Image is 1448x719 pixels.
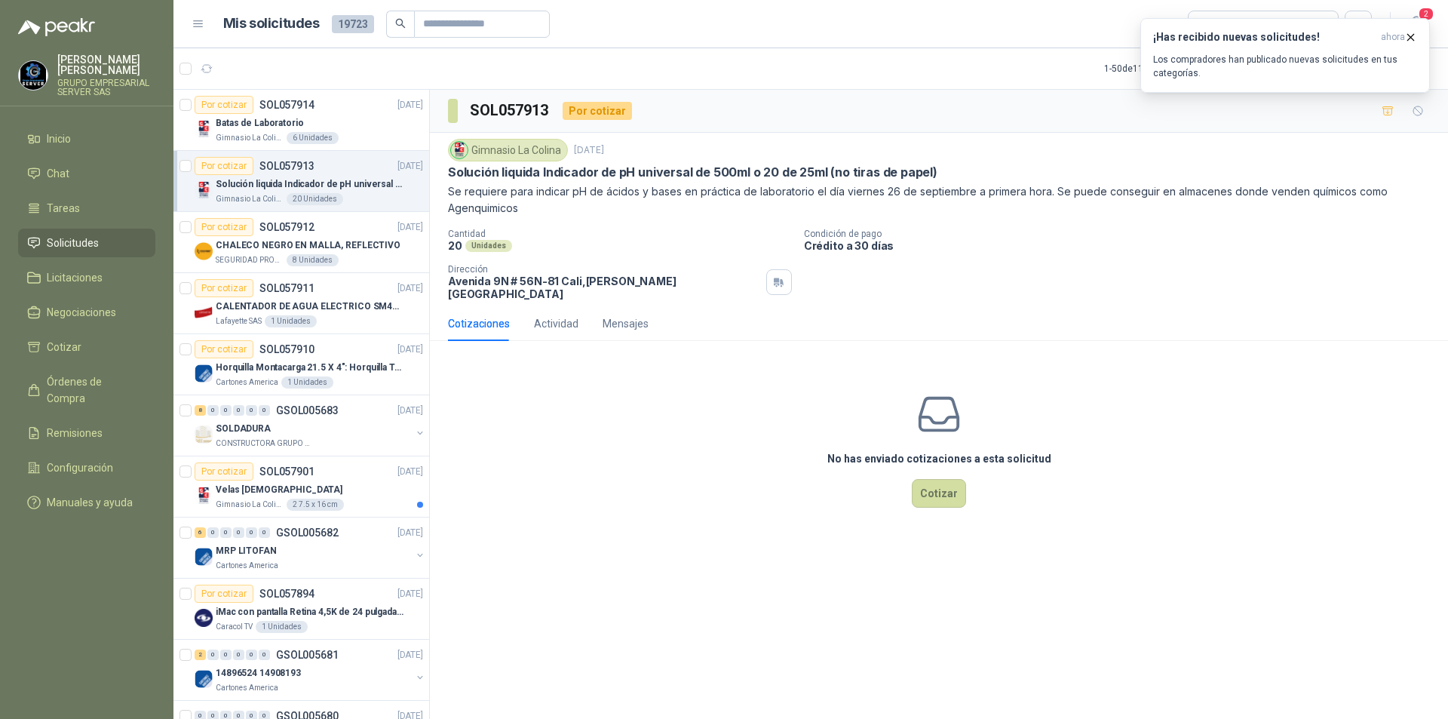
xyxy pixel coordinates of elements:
a: Cotizar [18,333,155,361]
a: Por cotizarSOL057914[DATE] Company LogoBatas de LaboratorioGimnasio La Colina6 Unidades [173,90,429,151]
span: Chat [47,165,69,182]
p: GRUPO EMPRESARIAL SERVER SAS [57,78,155,97]
span: Remisiones [47,425,103,441]
p: CONSTRUCTORA GRUPO FIP [216,438,311,450]
img: Company Logo [195,364,213,383]
p: Cartones America [216,682,278,694]
p: SOLDADURA [216,422,271,436]
img: Company Logo [19,61,48,90]
p: Velas [DEMOGRAPHIC_DATA] [216,483,342,497]
div: 2 [195,650,206,660]
p: [PERSON_NAME] [PERSON_NAME] [57,54,155,75]
p: Solución liquida Indicador de pH universal de 500ml o 20 de 25ml (no tiras de papel) [216,177,403,192]
a: 2 0 0 0 0 0 GSOL005681[DATE] Company Logo14896524 14908193Cartones America [195,646,426,694]
img: Company Logo [195,670,213,688]
p: Avenida 9N # 56N-81 Cali , [PERSON_NAME][GEOGRAPHIC_DATA] [448,275,760,300]
button: ¡Has recibido nuevas solicitudes!ahora Los compradores han publicado nuevas solicitudes en tus ca... [1140,18,1430,93]
div: 1 Unidades [256,621,308,633]
div: 0 [246,650,257,660]
img: Company Logo [195,426,213,444]
p: [DATE] [397,648,423,662]
a: Por cotizarSOL057901[DATE] Company LogoVelas [DEMOGRAPHIC_DATA]Gimnasio La Colina2 7.5 x 16 cm [173,456,429,518]
a: Licitaciones [18,263,155,292]
p: [DATE] [397,404,423,418]
div: 2 7.5 x 16 cm [287,499,344,511]
div: Gimnasio La Colina [448,139,568,161]
img: Company Logo [451,142,468,158]
img: Logo peakr [18,18,95,36]
p: Cantidad [448,229,792,239]
p: SEGURIDAD PROVISER LTDA [216,254,284,266]
p: [DATE] [397,159,423,174]
a: Remisiones [18,419,155,447]
div: Por cotizar [195,157,253,175]
div: 0 [233,527,244,538]
div: Por cotizar [195,462,253,481]
div: 0 [259,405,270,416]
p: SOL057914 [259,100,314,110]
a: 8 0 0 0 0 0 GSOL005683[DATE] Company LogoSOLDADURACONSTRUCTORA GRUPO FIP [195,401,426,450]
p: iMac con pantalla Retina 4,5K de 24 pulgadas M4 [216,605,403,619]
div: Por cotizar [195,340,253,358]
p: Crédito a 30 días [804,239,1442,252]
p: SOL057910 [259,344,314,355]
p: GSOL005683 [276,405,339,416]
div: Mensajes [603,315,649,332]
p: GSOL005682 [276,527,339,538]
div: 0 [220,527,232,538]
span: Negociaciones [47,304,116,321]
div: 0 [259,650,270,660]
p: SOL057912 [259,222,314,232]
div: Todas [1198,16,1229,32]
img: Company Logo [195,548,213,566]
a: Órdenes de Compra [18,367,155,413]
p: [DATE] [397,98,423,112]
p: [DATE] [397,343,423,357]
span: 2 [1418,7,1434,21]
p: Dirección [448,264,760,275]
a: Solicitudes [18,229,155,257]
div: 8 [195,405,206,416]
p: SOL057911 [259,283,314,293]
p: [DATE] [397,281,423,296]
a: Configuración [18,453,155,482]
a: Por cotizarSOL057910[DATE] Company LogoHorquilla Montacarga 21.5 X 4": Horquilla Telescopica Over... [173,334,429,395]
div: 0 [259,527,270,538]
p: Condición de pago [804,229,1442,239]
a: Manuales y ayuda [18,488,155,517]
p: CALENTADOR DE AGUA ELECTRICO SM400 5-9LITROS [216,300,403,314]
div: Por cotizar [195,218,253,236]
span: Órdenes de Compra [47,373,141,407]
div: 0 [207,527,219,538]
p: Los compradores han publicado nuevas solicitudes en tus categorías. [1153,53,1417,80]
div: 0 [207,650,219,660]
div: 1 Unidades [265,315,317,327]
p: 20 [448,239,462,252]
img: Company Logo [195,487,213,505]
p: Solución liquida Indicador de pH universal de 500ml o 20 de 25ml (no tiras de papel) [448,164,937,180]
span: Manuales y ayuda [47,494,133,511]
div: Por cotizar [195,585,253,603]
h3: SOL057913 [470,99,551,122]
div: 8 Unidades [287,254,339,266]
a: Por cotizarSOL057912[DATE] Company LogoCHALECO NEGRO EN MALLA, REFLECTIVOSEGURIDAD PROVISER LTDA8... [173,212,429,273]
span: Inicio [47,131,71,147]
a: Por cotizarSOL057894[DATE] Company LogoiMac con pantalla Retina 4,5K de 24 pulgadas M4Caracol TV1... [173,579,429,640]
h1: Mis solicitudes [223,13,320,35]
p: Se requiere para indicar pH de ácidos y bases en práctica de laboratorio el día viernes 26 de sep... [448,183,1430,217]
div: 0 [246,527,257,538]
p: Gimnasio La Colina [216,499,284,511]
div: 0 [246,405,257,416]
div: Cotizaciones [448,315,510,332]
img: Company Logo [195,181,213,199]
a: Chat [18,159,155,188]
div: 1 - 50 de 11550 [1104,57,1207,81]
p: [DATE] [397,465,423,479]
p: Cartones America [216,560,278,572]
img: Company Logo [195,120,213,138]
p: Gimnasio La Colina [216,132,284,144]
span: ahora [1381,31,1405,44]
div: 1 Unidades [281,376,333,389]
p: [DATE] [397,526,423,540]
div: Por cotizar [563,102,632,120]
